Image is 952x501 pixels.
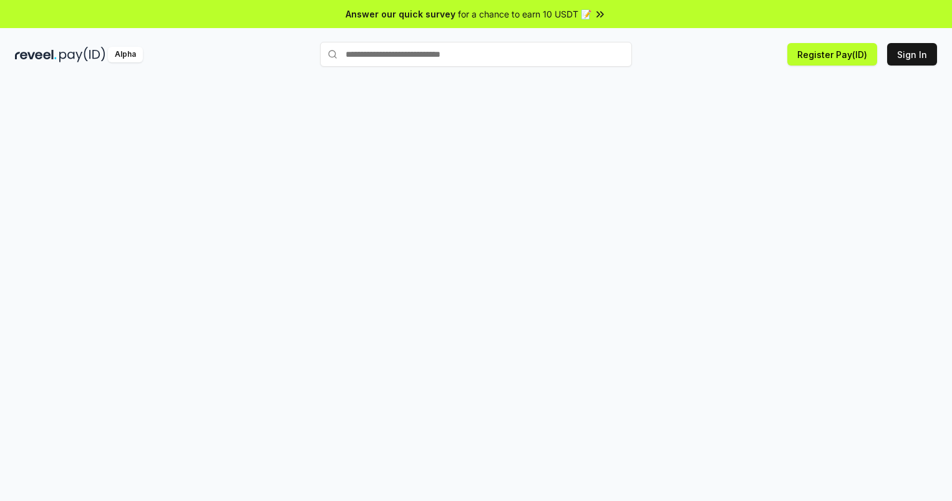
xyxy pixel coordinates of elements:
[887,43,937,66] button: Sign In
[108,47,143,62] div: Alpha
[458,7,591,21] span: for a chance to earn 10 USDT 📝
[59,47,105,62] img: pay_id
[15,47,57,62] img: reveel_dark
[346,7,455,21] span: Answer our quick survey
[787,43,877,66] button: Register Pay(ID)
